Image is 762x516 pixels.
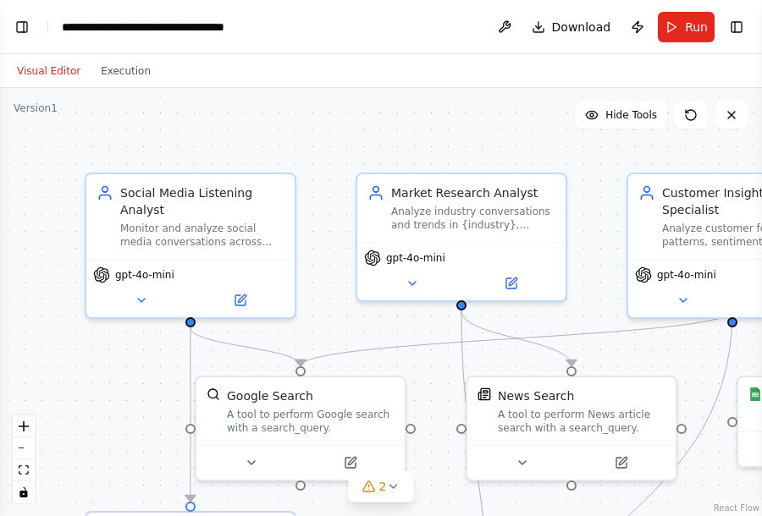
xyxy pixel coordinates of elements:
[391,205,555,232] div: Analyze industry conversations and trends in {industry}, identifying market opportunities, compet...
[14,102,58,115] div: Version 1
[62,19,224,36] nav: breadcrumb
[658,12,715,42] button: Run
[573,453,669,473] button: Open in side panel
[120,184,284,218] div: Social Media Listening Analyst
[525,12,618,42] button: Download
[227,387,313,404] div: Google Search
[13,459,35,481] button: fit view
[302,453,398,473] button: Open in side panel
[115,268,174,282] span: gpt-4o-mini
[466,376,677,481] div: SerplyNewsSearchToolNews SearchA tool to perform News article search with a search_query.
[657,268,716,282] span: gpt-4o-mini
[13,481,35,503] button: toggle interactivity
[453,310,580,366] g: Edge from 53c28e53-41e1-47b9-9012-083ea2317cf1 to 7a1e570f-a5d7-4ce2-9e08-45e38a8816b5
[575,102,667,129] button: Hide Tools
[207,387,220,401] img: SerplyWebSearchTool
[7,61,91,81] button: Visual Editor
[227,408,395,435] div: A tool to perform Google search with a search_query.
[391,184,555,201] div: Market Research Analyst
[13,437,35,459] button: zoom out
[386,251,445,265] span: gpt-4o-mini
[91,61,161,81] button: Execution
[605,108,657,122] span: Hide Tools
[85,173,296,319] div: Social Media Listening AnalystMonitor and analyze social media conversations across Instagram, Ti...
[379,478,387,495] span: 2
[478,387,491,401] img: SerplyNewsSearchTool
[356,173,567,302] div: Market Research AnalystAnalyze industry conversations and trends in {industry}, identifying marke...
[292,310,741,366] g: Edge from 06cd3604-1a42-4194-865b-338c92ede7c6 to 6125f236-6c45-4ba8-b37f-88b175849970
[463,273,559,294] button: Open in side panel
[182,327,199,502] g: Edge from e8c27b8f-b092-4462-b418-1859148a1c5e to ecda0e9a-0154-4f04-965e-b2888447d8d0
[685,19,708,36] span: Run
[182,327,309,366] g: Edge from e8c27b8f-b092-4462-b418-1859148a1c5e to 6125f236-6c45-4ba8-b37f-88b175849970
[552,19,611,36] span: Download
[748,387,762,401] img: Google Sheets
[120,222,284,249] div: Monitor and analyze social media conversations across Instagram, TikTok, and LinkedIn related to ...
[725,15,748,39] button: Show right sidebar
[498,408,665,435] div: A tool to perform News article search with a search_query.
[349,471,414,502] button: 2
[195,376,406,481] div: SerplyWebSearchToolGoogle SearchA tool to perform Google search with a search_query.
[10,15,34,39] button: Show left sidebar
[13,415,35,437] button: zoom in
[498,387,574,404] div: News Search
[13,415,35,503] div: React Flow controls
[192,290,288,310] button: Open in side panel
[714,503,759,513] a: React Flow attribution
